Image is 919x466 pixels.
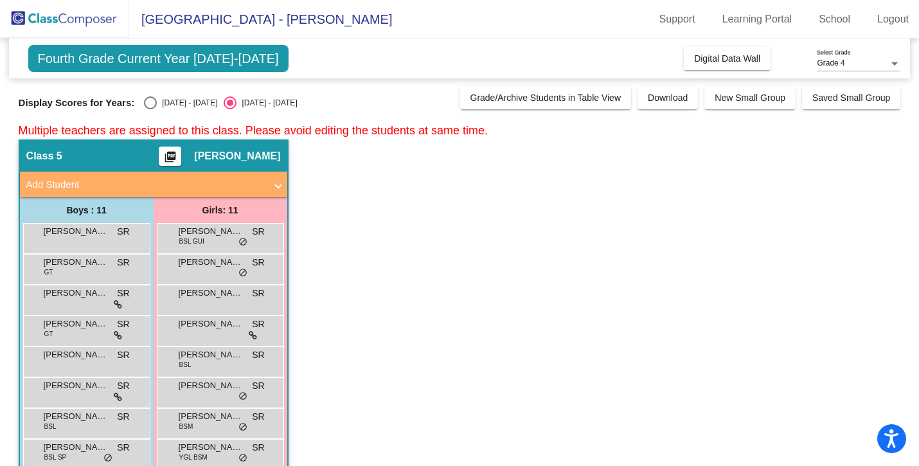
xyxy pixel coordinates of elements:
span: [PERSON_NAME] Del [PERSON_NAME] [44,318,108,330]
span: do_not_disturb_alt [238,237,247,247]
a: Logout [867,9,919,30]
span: Multiple teachers are assigned to this class. Please avoid editing the students at same time. [19,124,488,137]
span: YGL BSM [179,453,208,462]
span: SR [252,379,264,393]
button: Download [638,86,698,109]
span: SR [252,441,264,454]
span: do_not_disturb_alt [238,268,247,278]
span: SR [252,225,264,238]
span: Grade 4 [817,58,844,67]
span: [PERSON_NAME] [179,256,243,269]
a: Support [649,9,706,30]
span: BSL GUI [179,237,204,246]
span: do_not_disturb_alt [103,453,112,463]
button: Saved Small Group [802,86,900,109]
span: [PERSON_NAME] [194,150,280,163]
button: Print Students Details [159,147,181,166]
span: [PERSON_NAME] [44,441,108,454]
span: GT [44,267,53,277]
span: do_not_disturb_alt [238,453,247,463]
span: [PERSON_NAME] [44,348,108,361]
span: [PERSON_NAME] [179,410,243,423]
button: Grade/Archive Students in Table View [460,86,632,109]
a: Learning Portal [712,9,803,30]
div: [DATE] - [DATE] [157,97,217,109]
span: SR [117,318,129,331]
span: Digital Data Wall [694,53,760,64]
span: BSL SP [44,453,67,462]
span: SR [117,441,129,454]
span: do_not_disturb_alt [238,422,247,433]
span: [PERSON_NAME] [44,225,108,238]
span: SR [252,256,264,269]
span: SR [117,287,129,300]
span: [PERSON_NAME] [179,287,243,300]
mat-expansion-panel-header: Add Student [20,172,287,197]
span: Class 5 [26,150,62,163]
span: SR [117,225,129,238]
span: SR [117,379,129,393]
mat-icon: picture_as_pdf [163,150,178,168]
span: BSL [44,422,57,431]
mat-radio-group: Select an option [144,96,297,109]
span: Fourth Grade Current Year [DATE]-[DATE] [28,45,289,72]
div: Boys : 11 [20,197,154,223]
span: Display Scores for Years: [19,97,135,109]
span: [PERSON_NAME] [179,225,243,238]
span: Download [648,93,688,103]
mat-panel-title: Add Student [26,177,265,192]
span: SR [117,256,129,269]
span: New Small Group [715,93,785,103]
span: BSM [179,422,193,431]
span: [PERSON_NAME] [179,441,243,454]
span: SR [252,348,264,362]
span: SR [117,348,129,362]
span: [PERSON_NAME] [179,318,243,330]
span: Grade/Archive Students in Table View [470,93,621,103]
span: [PERSON_NAME] [44,410,108,423]
span: [PERSON_NAME] [44,379,108,392]
span: SR [252,287,264,300]
span: SR [252,318,264,331]
span: SR [117,410,129,424]
span: SR [252,410,264,424]
button: New Small Group [704,86,796,109]
div: [DATE] - [DATE] [236,97,297,109]
span: [PERSON_NAME] [179,348,243,361]
div: Girls: 11 [154,197,287,223]
span: [PERSON_NAME] [179,379,243,392]
span: [PERSON_NAME] [44,256,108,269]
span: [GEOGRAPHIC_DATA] - [PERSON_NAME] [129,9,392,30]
span: GT [44,329,53,339]
a: School [808,9,861,30]
span: [PERSON_NAME] [44,287,108,300]
button: Digital Data Wall [684,47,771,70]
span: do_not_disturb_alt [238,391,247,402]
span: BSL [179,360,192,370]
span: Saved Small Group [812,93,890,103]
